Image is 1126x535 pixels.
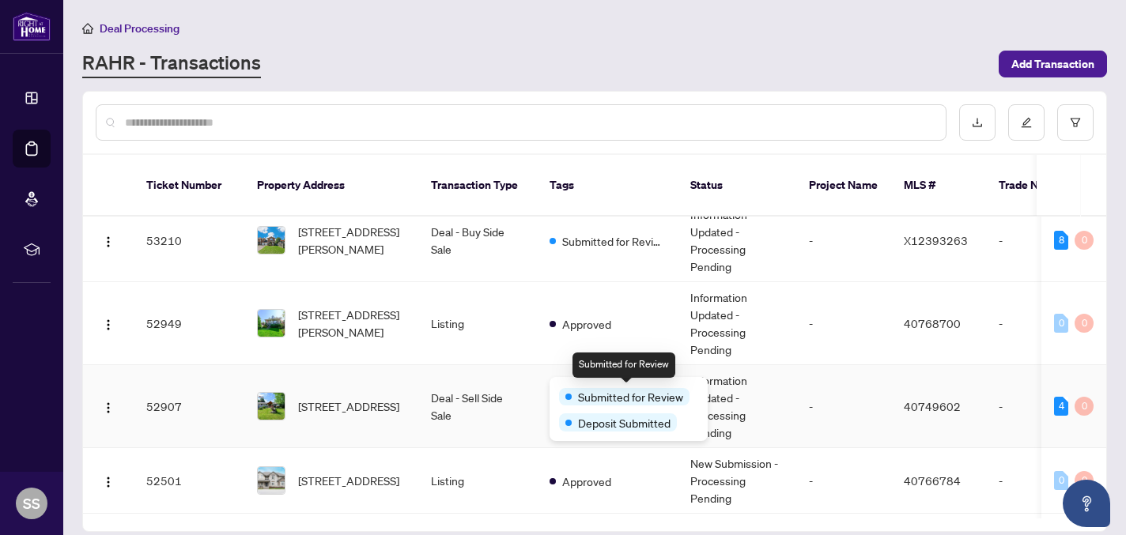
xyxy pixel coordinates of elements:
[796,365,891,448] td: -
[678,199,796,282] td: Information Updated - Processing Pending
[96,228,121,253] button: Logo
[1075,397,1094,416] div: 0
[1011,51,1094,77] span: Add Transaction
[1075,471,1094,490] div: 0
[418,282,537,365] td: Listing
[1054,397,1068,416] div: 4
[972,117,983,128] span: download
[959,104,996,141] button: download
[891,155,986,217] th: MLS #
[678,448,796,514] td: New Submission - Processing Pending
[102,401,115,414] img: Logo
[418,448,537,514] td: Listing
[986,282,1097,365] td: -
[904,316,961,330] span: 40768700
[986,365,1097,448] td: -
[258,467,285,494] img: thumbnail-img
[23,492,40,514] span: SS
[1021,117,1032,128] span: edit
[578,388,683,405] span: Submitted for Review
[96,468,121,493] button: Logo
[298,306,406,341] span: [STREET_ADDRESS][PERSON_NAME]
[134,199,244,282] td: 53210
[1075,231,1094,250] div: 0
[904,233,968,247] span: X12393263
[986,448,1097,514] td: -
[1057,104,1094,141] button: filter
[904,473,961,488] span: 40766784
[986,155,1097,217] th: Trade Number
[678,365,796,448] td: Information Updated - Processing Pending
[1008,104,1045,141] button: edit
[904,399,961,413] span: 40749602
[678,155,796,217] th: Status
[102,476,115,488] img: Logo
[418,155,537,217] th: Transaction Type
[258,393,285,420] img: thumbnail-img
[134,448,244,514] td: 52501
[1063,480,1110,527] button: Open asap
[418,365,537,448] td: Deal - Sell Side Sale
[796,155,891,217] th: Project Name
[562,315,611,333] span: Approved
[134,282,244,365] td: 52949
[1054,231,1068,250] div: 8
[82,50,261,78] a: RAHR - Transactions
[562,473,611,490] span: Approved
[986,199,1097,282] td: -
[1054,314,1068,333] div: 0
[100,21,179,36] span: Deal Processing
[1054,471,1068,490] div: 0
[13,12,51,41] img: logo
[999,51,1107,77] button: Add Transaction
[102,235,115,248] img: Logo
[418,199,537,282] td: Deal - Buy Side Sale
[102,318,115,331] img: Logo
[1070,117,1081,128] span: filter
[134,155,244,217] th: Ticket Number
[96,394,121,419] button: Logo
[82,23,93,34] span: home
[258,310,285,337] img: thumbnail-img
[1075,314,1094,333] div: 0
[678,282,796,365] td: Information Updated - Processing Pending
[572,352,675,378] div: Submitted for Review
[96,311,121,336] button: Logo
[796,199,891,282] td: -
[298,472,399,489] span: [STREET_ADDRESS]
[796,282,891,365] td: -
[298,397,399,415] span: [STREET_ADDRESS]
[134,365,244,448] td: 52907
[562,232,665,250] span: Submitted for Review
[537,155,678,217] th: Tags
[796,448,891,514] td: -
[244,155,418,217] th: Property Address
[258,227,285,254] img: thumbnail-img
[578,414,671,431] span: Deposit Submitted
[298,223,406,258] span: [STREET_ADDRESS][PERSON_NAME]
